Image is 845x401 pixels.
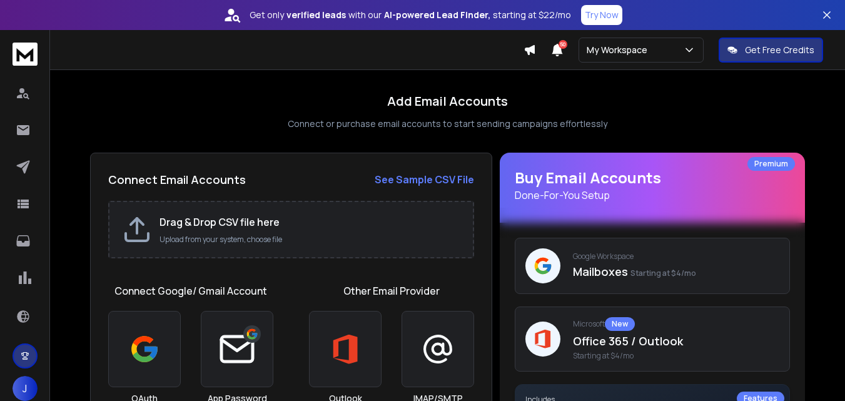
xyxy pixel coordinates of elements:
[573,263,779,280] p: Mailboxes
[13,376,38,401] button: J
[587,44,652,56] p: My Workspace
[581,5,622,25] button: Try Now
[573,317,779,331] p: Microsoft
[719,38,823,63] button: Get Free Credits
[573,351,779,361] span: Starting at $4/mo
[288,118,607,130] p: Connect or purchase email accounts to start sending campaigns effortlessly
[515,188,790,203] p: Done-For-You Setup
[108,171,246,188] h2: Connect Email Accounts
[114,283,267,298] h1: Connect Google/ Gmail Account
[747,157,795,171] div: Premium
[515,168,790,203] h1: Buy Email Accounts
[559,40,567,49] span: 50
[159,235,460,245] p: Upload from your system, choose file
[343,283,440,298] h1: Other Email Provider
[250,9,571,21] p: Get only with our starting at $22/mo
[387,93,508,110] h1: Add Email Accounts
[585,9,619,21] p: Try Now
[573,251,779,261] p: Google Workspace
[159,215,460,230] h2: Drag & Drop CSV file here
[573,332,779,350] p: Office 365 / Outlook
[630,268,696,278] span: Starting at $4/mo
[286,9,346,21] strong: verified leads
[384,9,490,21] strong: AI-powered Lead Finder,
[745,44,814,56] p: Get Free Credits
[13,43,38,66] img: logo
[375,172,474,187] a: See Sample CSV File
[375,173,474,186] strong: See Sample CSV File
[605,317,635,331] div: New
